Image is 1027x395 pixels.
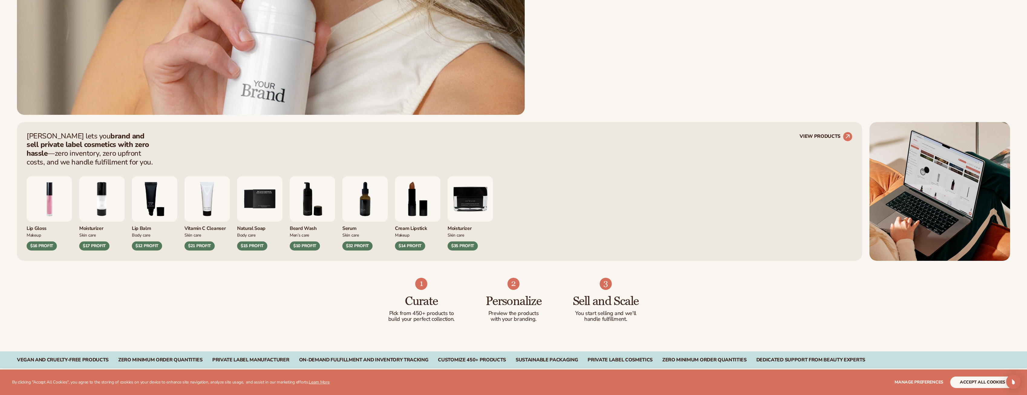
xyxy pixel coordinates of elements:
[572,295,640,308] h3: Sell and Scale
[395,176,440,251] div: 8 / 9
[27,176,72,222] img: Pink lip gloss.
[237,232,282,238] div: Body Care
[395,176,440,222] img: Luxury cream lipstick.
[572,316,640,322] p: handle fulfillment.
[290,241,320,251] div: $10 PROFIT
[516,357,578,363] div: SUSTAINABLE PACKAGING
[342,222,388,232] div: Serum
[950,377,1015,388] button: accept all cookies
[290,176,335,222] img: Foaming beard wash.
[507,278,520,290] img: Shopify Image 5
[572,310,640,317] p: You start selling and we'll
[415,278,427,290] img: Shopify Image 4
[438,357,506,363] div: CUSTOMIZE 450+ PRODUCTS
[290,222,335,232] div: Beard Wash
[395,241,425,251] div: $14 PROFIT
[448,241,478,251] div: $35 PROFIT
[342,241,373,251] div: $32 PROFIT
[342,232,388,238] div: Skin Care
[184,176,230,251] div: 4 / 9
[895,377,943,388] button: Manage preferences
[237,241,267,251] div: $15 PROFIT
[184,241,215,251] div: $21 PROFIT
[600,278,612,290] img: Shopify Image 6
[662,357,747,363] div: ZERO MINIMUM ORDER QUANTITIES
[895,379,943,385] span: Manage preferences
[17,357,109,363] div: Vegan and Cruelty-Free Products
[756,357,865,363] div: DEDICATED SUPPORT FROM BEAUTY EXPERTS
[79,222,125,232] div: Moisturizer
[132,241,162,251] div: $12 PROFIT
[27,222,72,232] div: Lip Gloss
[79,232,125,238] div: Skin Care
[309,379,329,385] a: Learn More
[12,380,330,385] p: By clicking "Accept All Cookies", you agree to the storing of cookies on your device to enhance s...
[448,222,493,232] div: Moisturizer
[79,176,125,222] img: Moisturizing lotion.
[448,232,493,238] div: Skin Care
[237,222,282,232] div: Natural Soap
[237,176,282,222] img: Nature bar of soap.
[27,232,72,238] div: Makeup
[387,310,455,323] p: Pick from 450+ products to build your perfect collection.
[299,357,429,363] div: On-Demand Fulfillment and Inventory Tracking
[588,357,653,363] div: PRIVATE LABEL COSMETICS
[79,241,109,251] div: $17 PROFIT
[118,357,203,363] div: Zero Minimum Order Quantities
[212,357,289,363] div: PRIVATE LABEL MANUFACTURER
[290,176,335,251] div: 6 / 9
[132,232,177,238] div: Body Care
[132,176,177,222] img: Smoothing lip balm.
[27,176,72,251] div: 1 / 9
[79,176,125,251] div: 2 / 9
[132,176,177,251] div: 3 / 9
[27,131,149,158] strong: brand and sell private label cosmetics with zero hassle
[27,132,157,167] p: [PERSON_NAME] lets you —zero inventory, zero upfront costs, and we handle fulfillment for you.
[448,176,493,251] div: 9 / 9
[184,176,230,222] img: Vitamin c cleanser.
[290,232,335,238] div: Men’s Care
[387,295,455,308] h3: Curate
[184,222,230,232] div: Vitamin C Cleanser
[342,176,388,222] img: Collagen and retinol serum.
[27,241,57,251] div: $16 PROFIT
[448,176,493,222] img: Moisturizer.
[395,232,440,238] div: Makeup
[480,310,548,317] p: Preview the products
[480,316,548,322] p: with your branding.
[800,132,853,141] a: VIEW PRODUCTS
[342,176,388,251] div: 7 / 9
[395,222,440,232] div: Cream Lipstick
[184,232,230,238] div: Skin Care
[1006,374,1021,389] div: Open Intercom Messenger
[132,222,177,232] div: Lip Balm
[480,295,548,308] h3: Personalize
[237,176,282,251] div: 5 / 9
[869,122,1010,261] img: Shopify Image 2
